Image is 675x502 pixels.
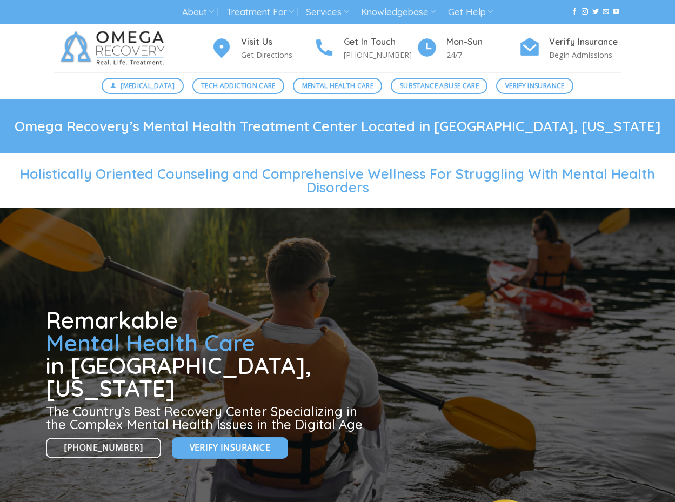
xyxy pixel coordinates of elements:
[613,8,619,16] a: Follow on YouTube
[448,2,493,22] a: Get Help
[46,309,367,400] h1: Remarkable in [GEOGRAPHIC_DATA], [US_STATE]
[102,78,184,94] a: [MEDICAL_DATA]
[519,35,621,62] a: Verify Insurance Begin Admissions
[313,35,416,62] a: Get In Touch [PHONE_NUMBER]
[293,78,382,94] a: Mental Health Care
[344,49,416,61] p: [PHONE_NUMBER]
[400,81,479,91] span: Substance Abuse Care
[505,81,565,91] span: Verify Insurance
[190,441,270,454] span: Verify Insurance
[46,438,162,459] a: [PHONE_NUMBER]
[592,8,599,16] a: Follow on Twitter
[46,329,255,357] span: Mental Health Care
[306,2,349,22] a: Services
[201,81,276,91] span: Tech Addiction Care
[241,49,313,61] p: Get Directions
[20,165,655,196] span: Holistically Oriented Counseling and Comprehensive Wellness For Struggling With Mental Health Dis...
[549,49,621,61] p: Begin Admissions
[46,405,367,431] h3: The Country’s Best Recovery Center Specializing in the Complex Mental Health Issues in the Digita...
[54,24,176,72] img: Omega Recovery
[391,78,487,94] a: Substance Abuse Care
[226,2,294,22] a: Treatment For
[549,35,621,49] h4: Verify Insurance
[496,78,573,94] a: Verify Insurance
[344,35,416,49] h4: Get In Touch
[446,35,519,49] h4: Mon-Sun
[211,35,313,62] a: Visit Us Get Directions
[603,8,609,16] a: Send us an email
[241,35,313,49] h4: Visit Us
[121,81,175,91] span: [MEDICAL_DATA]
[172,437,288,458] a: Verify Insurance
[64,441,143,454] span: [PHONE_NUMBER]
[582,8,588,16] a: Follow on Instagram
[192,78,285,94] a: Tech Addiction Care
[571,8,578,16] a: Follow on Facebook
[446,49,519,61] p: 24/7
[182,2,214,22] a: About
[302,81,373,91] span: Mental Health Care
[361,2,436,22] a: Knowledgebase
